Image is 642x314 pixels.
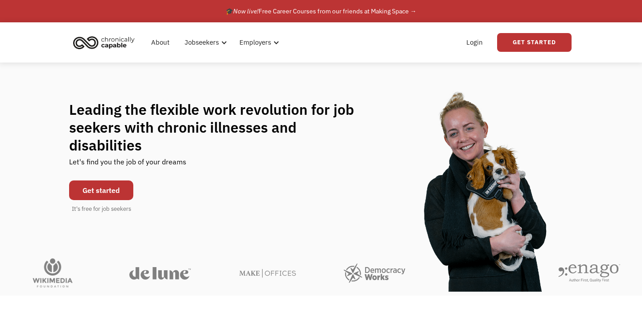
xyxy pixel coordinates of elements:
[70,33,141,52] a: home
[185,37,219,48] div: Jobseekers
[497,33,572,52] a: Get Started
[234,28,282,57] div: Employers
[233,7,259,15] em: Now live!
[239,37,271,48] div: Employers
[70,33,137,52] img: Chronically Capable logo
[69,100,371,154] h1: Leading the flexible work revolution for job seekers with chronic illnesses and disabilities
[69,180,133,200] a: Get started
[179,28,230,57] div: Jobseekers
[69,154,186,176] div: Let's find you the job of your dreams
[461,28,488,57] a: Login
[146,28,175,57] a: About
[226,6,416,17] div: 🎓 Free Career Courses from our friends at Making Space →
[72,205,131,214] div: It's free for job seekers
